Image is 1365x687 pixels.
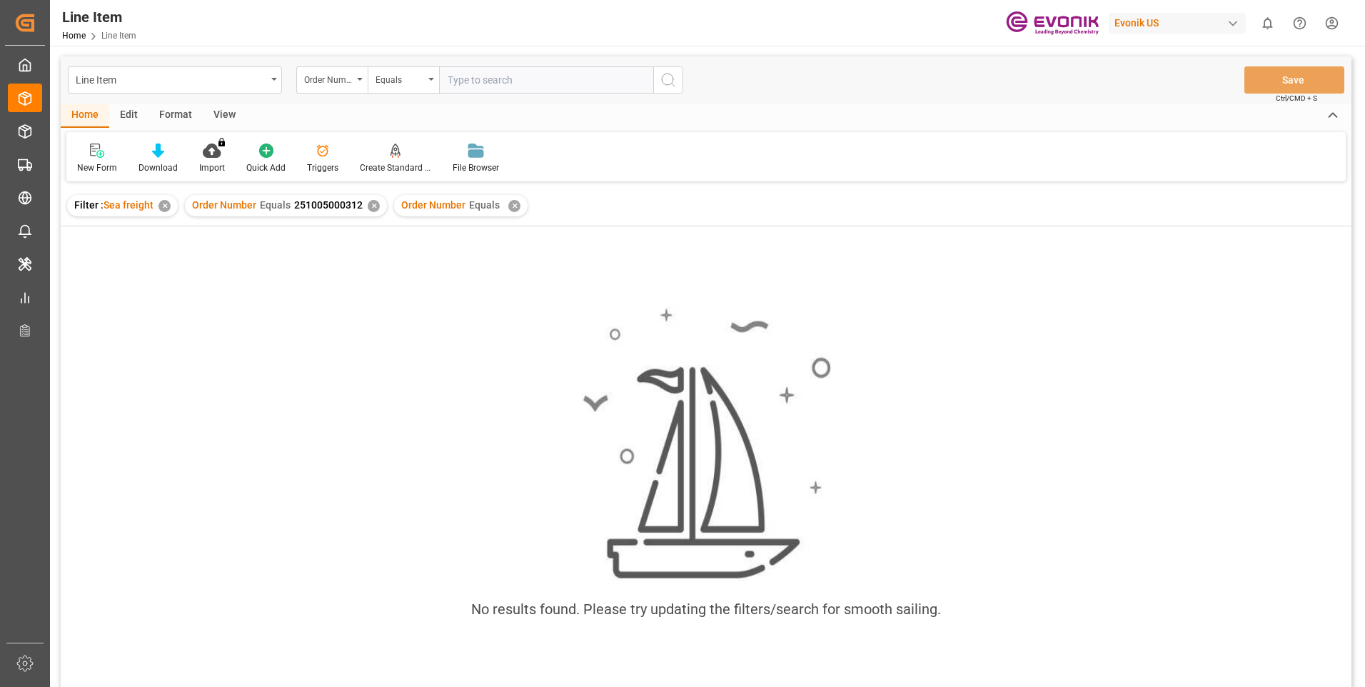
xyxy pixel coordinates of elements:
[581,306,831,581] img: smooth_sailing.jpeg
[653,66,683,94] button: search button
[368,66,439,94] button: open menu
[376,70,424,86] div: Equals
[368,200,380,212] div: ✕
[307,161,338,174] div: Triggers
[296,66,368,94] button: open menu
[109,104,148,128] div: Edit
[1251,7,1284,39] button: show 0 new notifications
[1276,93,1317,104] span: Ctrl/CMD + S
[1006,11,1099,36] img: Evonik-brand-mark-Deep-Purple-RGB.jpeg_1700498283.jpeg
[62,6,136,28] div: Line Item
[74,199,104,211] span: Filter :
[360,161,431,174] div: Create Standard Shipment
[246,161,286,174] div: Quick Add
[77,161,117,174] div: New Form
[401,199,465,211] span: Order Number
[469,199,500,211] span: Equals
[68,66,282,94] button: open menu
[158,200,171,212] div: ✕
[104,199,153,211] span: Sea freight
[192,199,256,211] span: Order Number
[203,104,246,128] div: View
[471,598,941,620] div: No results found. Please try updating the filters/search for smooth sailing.
[76,70,266,88] div: Line Item
[304,70,353,86] div: Order Number
[1284,7,1316,39] button: Help Center
[453,161,499,174] div: File Browser
[138,161,178,174] div: Download
[62,31,86,41] a: Home
[439,66,653,94] input: Type to search
[1244,66,1344,94] button: Save
[294,199,363,211] span: 251005000312
[260,199,291,211] span: Equals
[1109,9,1251,36] button: Evonik US
[1109,13,1246,34] div: Evonik US
[61,104,109,128] div: Home
[508,200,520,212] div: ✕
[148,104,203,128] div: Format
